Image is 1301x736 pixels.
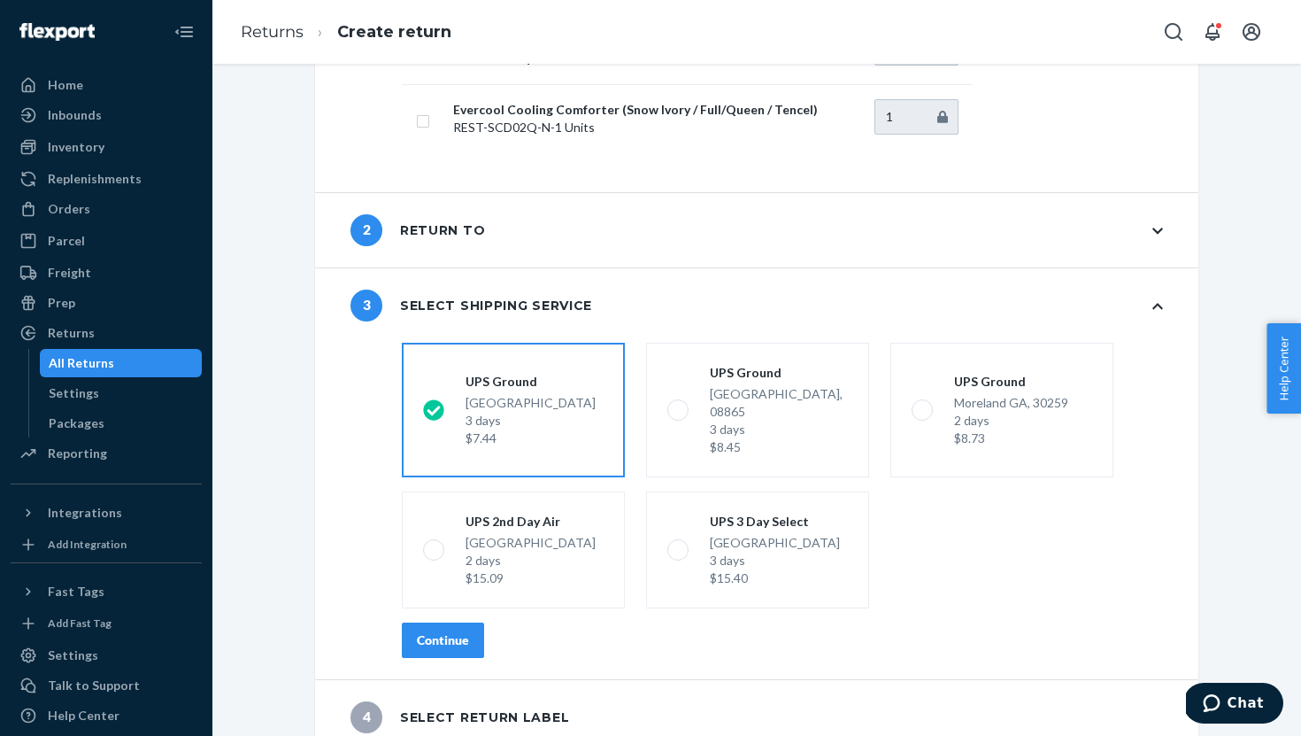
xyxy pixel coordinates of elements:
[337,22,451,42] a: Create return
[11,319,202,347] a: Returns
[11,289,202,317] a: Prep
[48,76,83,94] div: Home
[48,677,140,694] div: Talk to Support
[19,23,95,41] img: Flexport logo
[466,513,596,531] div: UPS 2nd Day Air
[466,394,596,447] div: [GEOGRAPHIC_DATA]
[466,534,596,587] div: [GEOGRAPHIC_DATA]
[11,577,202,606] button: Fast Tags
[350,290,592,322] div: Select shipping service
[954,412,1068,430] div: 2 days
[710,534,840,587] div: [GEOGRAPHIC_DATA]
[350,214,485,246] div: Return to
[453,119,860,136] p: REST-SCD02Q-N - 1 Units
[48,200,90,218] div: Orders
[49,384,99,402] div: Settings
[48,324,95,342] div: Returns
[466,412,596,430] div: 3 days
[466,373,596,391] div: UPS Ground
[350,290,382,322] span: 3
[11,227,202,255] a: Parcel
[48,232,85,250] div: Parcel
[48,106,102,124] div: Inbounds
[40,349,203,377] a: All Returns
[11,499,202,527] button: Integrations
[1234,14,1269,50] button: Open account menu
[453,101,860,119] p: Evercool Cooling Comforter (Snow Ivory / Full/Queen / Tencel)
[11,613,202,634] a: Add Fast Tag
[710,385,848,456] div: [GEOGRAPHIC_DATA], 08865
[48,616,112,631] div: Add Fast Tag
[954,394,1068,447] div: Moreland GA, 30259
[227,6,466,58] ol: breadcrumbs
[350,701,569,733] div: Select return label
[48,583,104,600] div: Fast Tags
[1186,683,1283,727] iframe: Opens a widget where you can chat to one of our agents
[49,414,104,432] div: Packages
[710,421,848,438] div: 3 days
[48,264,91,282] div: Freight
[48,138,104,156] div: Inventory
[48,445,107,462] div: Reporting
[11,71,202,99] a: Home
[40,409,203,438] a: Packages
[954,373,1068,391] div: UPS Ground
[466,569,596,587] div: $15.09
[710,364,848,382] div: UPS Ground
[166,14,202,50] button: Close Navigation
[49,354,114,372] div: All Returns
[466,430,596,447] div: $7.44
[48,170,142,188] div: Replenishments
[241,22,304,42] a: Returns
[710,552,840,569] div: 3 days
[40,379,203,407] a: Settings
[11,701,202,730] a: Help Center
[11,671,202,700] button: Talk to Support
[1266,323,1301,414] button: Help Center
[954,430,1068,447] div: $8.73
[417,631,469,649] div: Continue
[710,438,848,456] div: $8.45
[11,195,202,223] a: Orders
[48,647,98,664] div: Settings
[1156,14,1191,50] button: Open Search Box
[11,101,202,129] a: Inbounds
[11,534,202,555] a: Add Integration
[48,294,75,312] div: Prep
[466,552,596,569] div: 2 days
[874,99,958,135] input: Enter quantity
[11,439,202,468] a: Reporting
[11,133,202,161] a: Inventory
[11,165,202,193] a: Replenishments
[48,504,122,522] div: Integrations
[350,701,382,733] span: 4
[11,641,202,670] a: Settings
[1195,14,1230,50] button: Open notifications
[402,623,484,658] button: Continue
[350,214,382,246] span: 2
[48,537,127,552] div: Add Integration
[710,513,840,531] div: UPS 3 Day Select
[48,707,119,724] div: Help Center
[710,569,840,587] div: $15.40
[11,259,202,287] a: Freight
